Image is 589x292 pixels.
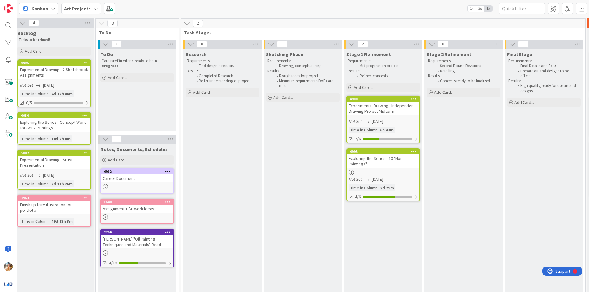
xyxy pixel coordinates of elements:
b: Art Projects [64,6,91,12]
span: Stage 2 Refinement [427,51,471,57]
span: Task Stages [184,29,578,36]
p: Results: [428,74,499,78]
i: Not Set [349,176,362,182]
input: Quick Filter... [499,3,545,14]
div: 2759[PERSON_NAME] "Oil Painting Techniques and Materials" Read [101,229,173,248]
li: Better understanding of project. [193,78,258,83]
span: Backlog [17,30,36,36]
li: Mid progress on project [354,63,419,68]
li: Final Details and Edits [514,63,580,68]
strong: refined [113,58,127,63]
div: 1640 [104,200,173,204]
li: Rough ideas for project [273,74,339,78]
p: Requirements: [508,59,579,63]
span: 3x [484,6,492,12]
div: 4996Experimental Drawing - 2 Sketchbook Assignments [18,60,90,79]
li: Minimum requirements(DoD) are met [273,78,339,89]
i: Not Set [20,82,33,88]
div: Exploring the Series - 10 "Non-Paintings" [347,154,419,168]
span: [DATE] [372,176,383,183]
li: Concepts ready to be finalized. [434,78,499,83]
div: 4995Exploring the Series - 10 "Non-Paintings" [347,149,419,168]
span: 1x [468,6,476,12]
span: 2x [476,6,484,12]
div: 5002Experimental Drawing - Artist Presentation [18,150,90,169]
span: Research [186,51,206,57]
span: Support [13,1,28,8]
div: Assignment + Artwork Ideas [101,205,173,213]
div: 5002 [21,151,90,155]
p: Requirements: [428,59,499,63]
div: Finish up fairy illustration for portfolio [18,201,90,214]
div: 2d 29m [379,184,395,191]
div: 6h 43m [379,127,395,133]
div: Experimental Drawing - Artist Presentation [18,156,90,169]
img: Visit kanbanzone.com [4,4,13,13]
div: 4996 [21,61,90,65]
span: Add Card... [434,89,454,95]
li: Prepare art and designs to be official. [514,69,580,79]
span: 2 [357,40,368,48]
span: 4 [29,19,39,27]
div: 4996 [18,60,90,66]
div: 4995 [347,149,419,154]
span: Add Card... [108,75,127,80]
div: Experimental Drawing - 2 Sketchbook Assignments [18,66,90,79]
span: [DATE] [43,82,54,89]
div: 5002 [18,150,90,156]
div: 4930Exploring the Series - Concept Work for Act 2 Paintings [18,113,90,132]
p: Results: [348,69,419,74]
div: 4912 [104,169,173,174]
span: Add Card... [108,157,127,163]
div: 4912 [101,169,173,174]
div: 4930 [21,113,90,118]
div: 14d 2h 8m [50,135,72,142]
div: Time in Column [349,184,378,191]
div: Time in Column [20,135,49,142]
span: : [49,180,50,187]
li: Drawing/conceptualizing [273,63,339,68]
div: 4988Experimental Drawing - Independent Drawing Project Midterm [347,96,419,115]
span: : [378,184,379,191]
span: Notes, Documents, Schedules [100,146,168,152]
span: : [49,218,50,225]
div: 3963Finish up fairy illustration for portfolio [18,195,90,214]
div: 4988 [350,97,419,101]
span: Add Card... [514,100,534,105]
div: [PERSON_NAME] "Oil Painting Techniques and Materials" Read [101,235,173,248]
div: 4912Career Document [101,169,173,182]
div: 4d 12h 46m [50,90,74,97]
span: [DATE] [372,118,383,125]
div: 4930 [18,113,90,118]
div: Time in Column [20,180,49,187]
li: Detailing [434,69,499,74]
span: 4/10 [109,260,117,266]
span: 2/6 [355,136,361,142]
div: 3963 [18,195,90,201]
span: 0 [197,40,207,48]
li: Completed Research [193,74,258,78]
span: Add Card... [25,48,44,54]
div: Exploring the Series - Concept Work for Act 2 Paintings [18,118,90,132]
div: Experimental Drawing - Independent Drawing Project Midterm [347,102,419,115]
span: Final Stage [507,51,532,57]
div: 2759 [104,230,173,234]
span: 3 [107,20,118,27]
div: Career Document [101,174,173,182]
p: Results: [508,78,579,83]
p: Card is and ready to be [102,59,173,69]
span: : [49,135,50,142]
span: To Do [100,51,113,57]
li: High quality/ready for use art and designs. [514,83,580,93]
div: 1640Assignment + Artwork Ideas [101,199,173,213]
div: 1640 [101,199,173,205]
span: 3 [111,135,122,143]
span: 0 [111,40,122,48]
div: 4988 [347,96,419,102]
div: Time in Column [349,127,378,133]
span: : [49,90,50,97]
span: 0 [518,40,529,48]
li: Find design direction. [193,63,258,68]
span: Kanban [31,5,48,12]
div: Time in Column [20,218,49,225]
